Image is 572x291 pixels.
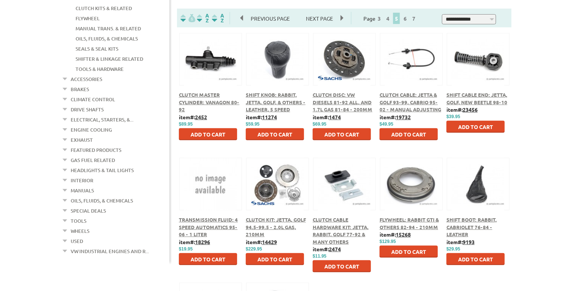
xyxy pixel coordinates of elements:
[463,106,478,113] u: 23456
[246,114,277,120] b: item#:
[410,15,417,22] a: 7
[380,91,441,112] a: Clutch Cable: Jetta & Golf 93-99, Cabrio 95-02 - Manual Adjusting
[262,238,277,245] u: 14429
[179,238,210,245] b: item#:
[246,91,306,112] a: Shift Knob: Rabbit, Jetta, Golf, & Others - Leather, 5 speed
[195,14,210,22] img: Sort by Headline
[446,106,478,113] b: item#:
[71,186,94,195] a: Manuals
[376,15,383,22] a: 3
[246,216,306,237] a: Clutch Kit: Jetta, Golf 94.5-99.5 - 2.0L Gas, 210mm
[179,128,237,140] button: Add to Cart
[71,246,149,256] a: VW Industrial Engines and R...
[313,121,327,127] span: $69.95
[179,121,193,127] span: $89.95
[76,3,132,13] a: Clutch Kits & Related
[313,114,341,120] b: item#:
[76,13,100,23] a: Flywheel
[380,114,411,120] b: item#:
[324,263,359,270] span: Add to Cart
[313,246,341,252] b: item#:
[391,248,426,255] span: Add to Cart
[71,145,121,155] a: Featured Products
[179,91,239,112] a: Clutch Master Cylinder: Vanagon 80-92
[257,256,292,262] span: Add to Cart
[71,125,112,135] a: Engine Cooling
[446,121,505,133] button: Add to Cart
[180,14,195,22] img: filterpricelow.svg
[71,74,102,84] a: Accessories
[313,216,369,245] a: Clutch Cable Hardware Kit: Jetta, Rabbit, Golf 77-92 & Many Others
[76,24,141,33] a: Manual Trans. & Related
[380,216,439,230] a: Flywheel: Rabbit GTI & Others 82-94 - 210mm
[191,256,225,262] span: Add to Cart
[402,15,409,22] a: 6
[329,114,341,120] u: 1474
[257,131,292,138] span: Add to Cart
[71,175,93,185] a: Interior
[246,128,304,140] button: Add to Cart
[76,34,138,43] a: Oils, Fluids, & Chemicals
[329,246,341,252] u: 2474
[446,246,460,252] span: $29.95
[71,236,83,246] a: Used
[76,44,118,54] a: Seals & Seal Kits
[380,239,396,244] span: $129.95
[71,105,104,114] a: Drive Shafts
[262,114,277,120] u: 11274
[380,121,393,127] span: $49.95
[179,246,193,252] span: $19.95
[380,231,411,238] b: item#:
[446,216,497,237] a: Shift Boot: Rabbit, Cabriolet 76-84 - Leather
[179,216,238,237] span: Transmission Fluid: 4 Speed Automatics 95-06 - 1 Liter
[351,12,430,24] div: Page
[246,246,262,252] span: $229.95
[76,54,143,64] a: Shifter & Linkage Related
[179,253,237,265] button: Add to Cart
[396,114,411,120] u: 19732
[246,121,260,127] span: $59.95
[396,231,411,238] u: 15268
[195,114,207,120] u: 2452
[246,238,277,245] b: item#:
[71,135,93,145] a: Exhaust
[71,94,115,104] a: Climate Control
[71,115,133,124] a: Electrical, Starters, &...
[71,155,115,165] a: Gas Fuel Related
[446,114,460,119] span: $39.95
[458,256,493,262] span: Add to Cart
[463,238,475,245] u: 9193
[241,15,298,22] a: Previous Page
[313,128,371,140] button: Add to Cart
[380,128,438,140] button: Add to Cart
[298,15,340,22] a: Next Page
[384,15,391,22] a: 4
[313,91,372,112] a: Clutch Disc: VW Diesels 81-92 all, and 1.7L Gas 81-84 - 200mm
[446,238,475,245] b: item#:
[71,84,89,94] a: Brakes
[393,13,400,24] span: 5
[380,246,438,258] button: Add to Cart
[313,253,327,259] span: $11.95
[71,206,106,216] a: Special Deals
[446,91,507,105] a: Shift Cable End: Jetta, Golf, New Beetle 98-10
[195,238,210,245] u: 18296
[210,14,225,22] img: Sort by Sales Rank
[246,253,304,265] button: Add to Cart
[76,64,124,74] a: Tools & Hardware
[324,131,359,138] span: Add to Cart
[71,196,133,205] a: Oils, Fluids, & Chemicals
[446,253,505,265] button: Add to Cart
[391,131,426,138] span: Add to Cart
[71,216,86,226] a: Tools
[191,131,225,138] span: Add to Cart
[313,260,371,272] button: Add to Cart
